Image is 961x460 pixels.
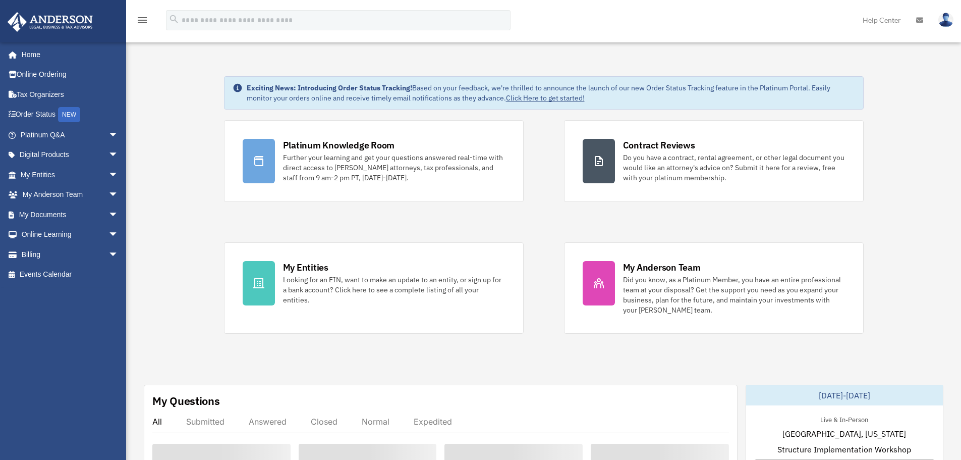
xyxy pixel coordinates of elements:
a: menu [136,18,148,26]
a: Contract Reviews Do you have a contract, rental agreement, or other legal document you would like... [564,120,864,202]
div: Further your learning and get your questions answered real-time with direct access to [PERSON_NAM... [283,152,505,183]
a: My Entities Looking for an EIN, want to make an update to an entity, or sign up for a bank accoun... [224,242,524,334]
a: Events Calendar [7,265,134,285]
div: Normal [362,417,389,427]
img: User Pic [938,13,953,27]
span: arrow_drop_down [108,244,129,265]
strong: Exciting News: Introducing Order Status Tracking! [247,83,412,92]
a: My Anderson Teamarrow_drop_down [7,185,134,205]
a: My Documentsarrow_drop_down [7,205,134,225]
a: Online Ordering [7,65,134,85]
span: [GEOGRAPHIC_DATA], [US_STATE] [782,428,906,440]
a: Platinum Knowledge Room Further your learning and get your questions answered real-time with dire... [224,120,524,202]
div: All [152,417,162,427]
img: Anderson Advisors Platinum Portal [5,12,96,32]
span: arrow_drop_down [108,165,129,185]
a: My Entitiesarrow_drop_down [7,165,134,185]
a: Click Here to get started! [506,93,585,103]
a: Tax Organizers [7,84,134,105]
span: arrow_drop_down [108,225,129,245]
div: Answered [249,417,287,427]
div: Closed [311,417,337,427]
span: Structure Implementation Workshop [777,443,911,455]
div: Live & In-Person [812,414,876,424]
a: Online Learningarrow_drop_down [7,225,134,245]
div: My Entities [283,261,328,274]
a: Home [7,44,129,65]
a: Platinum Q&Aarrow_drop_down [7,125,134,145]
div: [DATE]-[DATE] [746,385,943,405]
span: arrow_drop_down [108,125,129,145]
span: arrow_drop_down [108,145,129,166]
div: Expedited [414,417,452,427]
div: My Questions [152,393,220,408]
i: menu [136,14,148,26]
a: Digital Productsarrow_drop_down [7,145,134,165]
div: Platinum Knowledge Room [283,139,395,151]
div: Looking for an EIN, want to make an update to an entity, or sign up for a bank account? Click her... [283,275,505,305]
div: My Anderson Team [623,261,701,274]
a: Billingarrow_drop_down [7,244,134,265]
span: arrow_drop_down [108,205,129,225]
a: My Anderson Team Did you know, as a Platinum Member, you have an entire professional team at your... [564,242,864,334]
i: search [168,14,180,25]
div: Did you know, as a Platinum Member, you have an entire professional team at your disposal? Get th... [623,275,845,315]
a: Order StatusNEW [7,105,134,125]
span: arrow_drop_down [108,185,129,206]
div: Do you have a contract, rental agreement, or other legal document you would like an attorney's ad... [623,152,845,183]
div: Contract Reviews [623,139,695,151]
div: Submitted [186,417,224,427]
div: NEW [58,107,80,122]
div: Based on your feedback, we're thrilled to announce the launch of our new Order Status Tracking fe... [247,83,855,103]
